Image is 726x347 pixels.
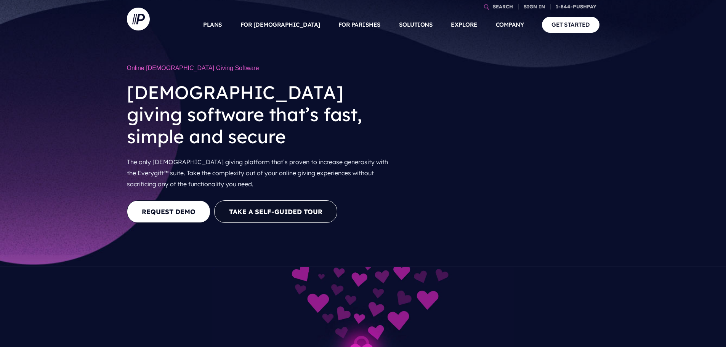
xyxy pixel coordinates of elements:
[338,11,381,38] a: FOR PARISHES
[214,200,337,223] button: Take a Self-guided Tour
[451,11,478,38] a: EXPLORE
[127,154,397,192] p: The only [DEMOGRAPHIC_DATA] giving platform that’s proven to increase generosity with the Everygi...
[127,75,397,154] h2: [DEMOGRAPHIC_DATA] giving software that’s fast, simple and secure
[399,11,433,38] a: SOLUTIONS
[212,269,514,276] picture: everygift-impact
[127,61,397,75] h1: Online [DEMOGRAPHIC_DATA] Giving Software
[496,11,524,38] a: COMPANY
[542,17,599,32] a: GET STARTED
[240,11,320,38] a: FOR [DEMOGRAPHIC_DATA]
[203,11,222,38] a: PLANS
[127,200,210,223] a: REQUEST DEMO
